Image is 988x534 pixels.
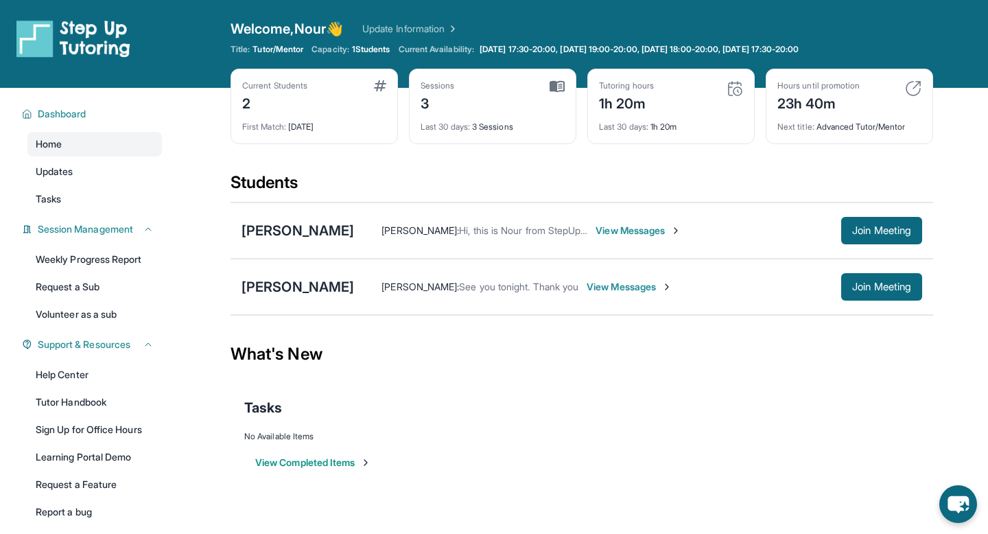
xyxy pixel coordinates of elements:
div: Current Students [242,80,307,91]
img: logo [16,19,130,58]
span: Dashboard [38,107,86,121]
span: Last 30 days : [599,121,648,132]
div: [DATE] [242,113,386,132]
img: card [727,80,743,97]
span: [DATE] 17:30-20:00, [DATE] 19:00-20:00, [DATE] 18:00-20:00, [DATE] 17:30-20:00 [480,44,799,55]
a: [DATE] 17:30-20:00, [DATE] 19:00-20:00, [DATE] 18:00-20:00, [DATE] 17:30-20:00 [477,44,801,55]
span: Support & Resources [38,338,130,351]
img: card [905,80,921,97]
button: Dashboard [32,107,154,121]
a: Request a Sub [27,275,162,299]
div: Tutoring hours [599,80,654,91]
span: Join Meeting [852,283,911,291]
div: Advanced Tutor/Mentor [777,113,921,132]
a: Report a bug [27,500,162,524]
div: 23h 40m [777,91,860,113]
div: 1h 20m [599,91,654,113]
button: View Completed Items [255,456,371,469]
span: Title: [231,44,250,55]
span: Current Availability: [399,44,474,55]
a: Tasks [27,187,162,211]
span: Next title : [777,121,814,132]
div: Students [231,172,933,202]
span: View Messages [587,280,672,294]
span: Home [36,137,62,151]
div: [PERSON_NAME] [242,277,354,297]
div: 3 [421,91,455,113]
span: Updates [36,165,73,178]
a: Update Information [362,22,458,36]
span: First Match : [242,121,286,132]
a: Updates [27,159,162,184]
span: Last 30 days : [421,121,470,132]
a: Learning Portal Demo [27,445,162,469]
div: Hours until promotion [777,80,860,91]
div: What's New [231,324,933,384]
a: Help Center [27,362,162,387]
span: [PERSON_NAME] : [381,281,459,292]
span: [PERSON_NAME] : [381,224,459,236]
div: [PERSON_NAME] [242,221,354,240]
img: card [374,80,386,91]
img: Chevron-Right [670,225,681,236]
div: 3 Sessions [421,113,565,132]
button: Session Management [32,222,154,236]
a: Request a Feature [27,472,162,497]
a: Weekly Progress Report [27,247,162,272]
img: Chevron Right [445,22,458,36]
button: Join Meeting [841,273,922,301]
a: Tutor Handbook [27,390,162,415]
span: Tasks [36,192,61,206]
button: Join Meeting [841,217,922,244]
img: Chevron-Right [661,281,672,292]
div: 1h 20m [599,113,743,132]
button: chat-button [939,485,977,523]
span: See you tonight. Thank you [459,281,578,292]
div: No Available Items [244,431,919,442]
span: Welcome, Nour 👋 [231,19,343,38]
a: Sign Up for Office Hours [27,417,162,442]
a: Volunteer as a sub [27,302,162,327]
span: View Messages [596,224,681,237]
img: card [550,80,565,93]
span: Capacity: [311,44,349,55]
span: Tutor/Mentor [252,44,303,55]
span: Tasks [244,398,282,417]
span: 1 Students [352,44,390,55]
button: Support & Resources [32,338,154,351]
div: 2 [242,91,307,113]
div: Sessions [421,80,455,91]
a: Home [27,132,162,156]
span: Join Meeting [852,227,911,235]
span: Session Management [38,222,133,236]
